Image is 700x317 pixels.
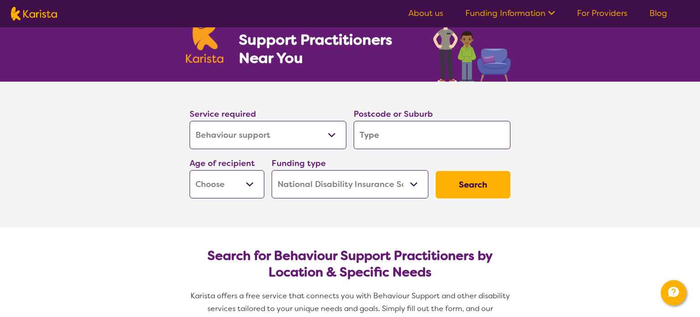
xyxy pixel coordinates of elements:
label: Postcode or Suburb [354,109,433,120]
label: Age of recipient [190,158,255,169]
img: behaviour-support [431,2,514,82]
img: Karista logo [11,7,57,21]
h2: Search for Behaviour Support Practitioners by Location & Specific Needs [197,248,503,281]
button: Search [436,171,510,198]
a: Blog [649,8,667,19]
input: Type [354,121,510,149]
a: Funding Information [465,8,555,19]
a: For Providers [577,8,628,19]
a: About us [408,8,443,19]
label: Service required [190,109,256,120]
h1: Find NDIS Behaviour Support Practitioners Near You [239,12,415,67]
label: Funding type [272,158,326,169]
img: Karista logo [186,14,223,63]
button: Channel Menu [661,280,686,306]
